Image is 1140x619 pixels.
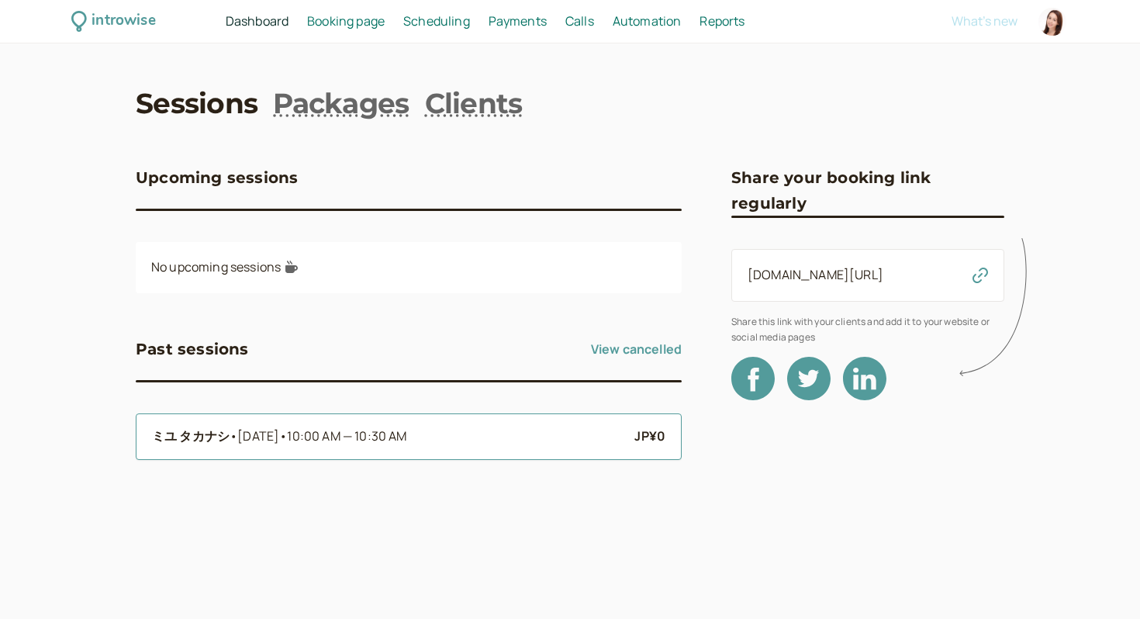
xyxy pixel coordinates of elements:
[403,12,470,32] a: Scheduling
[152,427,230,447] b: ミユ タカナシ
[273,84,409,123] a: Packages
[71,9,156,33] a: introwise
[731,314,1004,344] span: Share this link with your clients and add it to your website or social media pages
[1036,5,1069,38] a: Account
[731,165,1004,216] h3: Share your booking link regularly
[425,84,523,123] a: Clients
[1062,545,1140,619] iframe: Chat Widget
[952,14,1017,28] button: What's new
[565,12,594,29] span: Calls
[634,427,665,444] b: JP¥0
[748,266,883,283] a: [DOMAIN_NAME][URL]
[591,337,682,361] a: View cancelled
[92,9,155,33] div: introwise
[403,12,470,29] span: Scheduling
[489,12,547,29] span: Payments
[489,12,547,32] a: Payments
[136,337,249,361] h3: Past sessions
[700,12,744,29] span: Reports
[287,427,406,444] span: 10:00 AM — 10:30 AM
[565,12,594,32] a: Calls
[307,12,385,32] a: Booking page
[136,84,257,123] a: Sessions
[136,165,298,190] h3: Upcoming sessions
[613,12,682,29] span: Automation
[279,427,287,444] span: •
[307,12,385,29] span: Booking page
[152,427,622,447] a: ミユ タカナシ•[DATE]•10:00 AM — 10:30 AM
[136,242,682,293] div: No upcoming sessions
[700,12,744,32] a: Reports
[226,12,288,29] span: Dashboard
[952,12,1017,29] span: What's new
[230,427,237,447] span: •
[226,12,288,32] a: Dashboard
[237,427,406,447] span: [DATE]
[613,12,682,32] a: Automation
